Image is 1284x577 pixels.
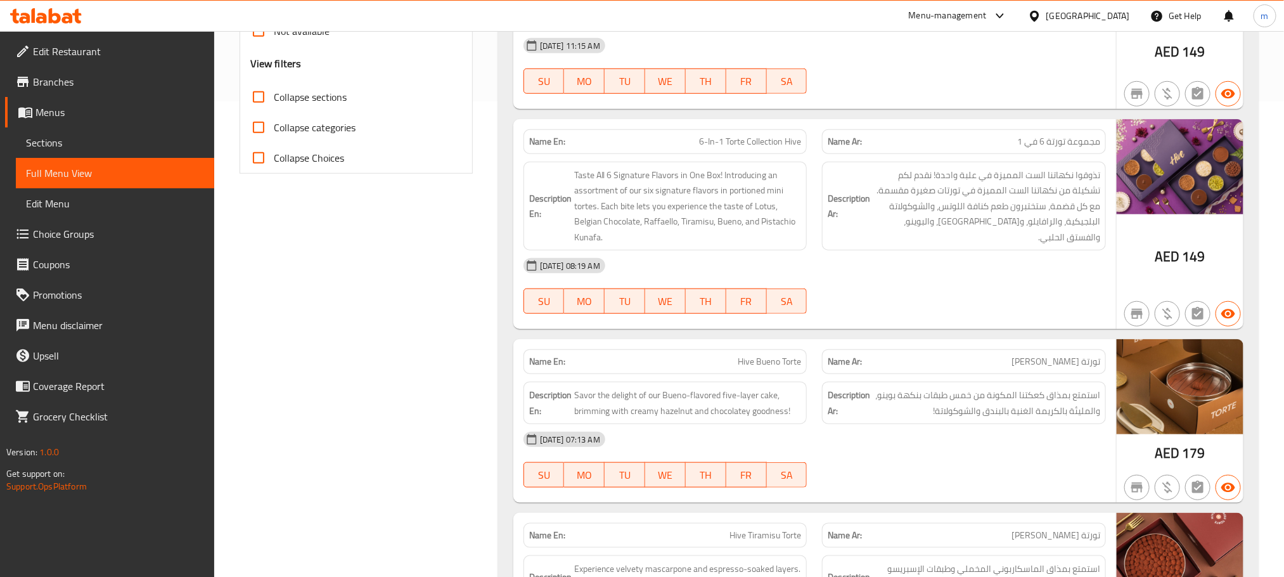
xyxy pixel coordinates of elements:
[529,355,565,368] strong: Name En:
[26,135,204,150] span: Sections
[1216,81,1241,107] button: Available
[610,292,640,311] span: TU
[610,72,640,91] span: TU
[1185,475,1210,500] button: Not has choices
[605,462,645,488] button: TU
[569,72,600,91] span: MO
[650,466,681,484] span: WE
[33,318,204,333] span: Menu disclaimer
[529,466,560,484] span: SU
[1117,339,1243,434] img: mmw_638726083859980805
[686,462,726,488] button: TH
[731,72,762,91] span: FR
[650,72,681,91] span: WE
[39,444,59,460] span: 1.0.0
[645,462,686,488] button: WE
[16,188,214,219] a: Edit Menu
[738,355,801,368] span: Hive Bueno Torte
[605,288,645,314] button: TU
[873,167,1100,245] span: تذوقوا نكهاتنا الست المميزة في علبة واحدة! نقدم لكم تشكيلة من نكهاتنا الست المميزة في تورتات صغير...
[33,287,204,302] span: Promotions
[529,72,560,91] span: SU
[529,135,565,148] strong: Name En:
[1124,81,1150,107] button: Not branch specific item
[828,355,862,368] strong: Name Ar:
[1261,9,1269,23] span: m
[6,465,65,482] span: Get support on:
[726,68,767,94] button: FR
[33,44,204,59] span: Edit Restaurant
[1124,475,1150,500] button: Not branch specific item
[274,150,344,165] span: Collapse Choices
[1124,301,1150,327] button: Not branch specific item
[5,249,214,280] a: Coupons
[1182,39,1205,64] span: 149
[6,444,37,460] span: Version:
[523,68,565,94] button: SU
[686,288,726,314] button: TH
[691,466,721,484] span: TH
[5,67,214,97] a: Branches
[535,40,605,52] span: [DATE] 11:15 AM
[5,97,214,127] a: Menus
[1216,475,1241,500] button: Available
[274,120,356,135] span: Collapse categories
[873,387,1100,418] span: استمتع بمذاق كعكتنا المكونة من خمس طبقات بنكهة بوينو، والمليئة بالكريمة الغنية بالبندق والشوكولاتة!
[1155,39,1179,64] span: AED
[772,292,802,311] span: SA
[772,72,802,91] span: SA
[5,219,214,249] a: Choice Groups
[26,196,204,211] span: Edit Menu
[767,462,807,488] button: SA
[731,466,762,484] span: FR
[529,191,572,222] strong: Description En:
[1216,301,1241,327] button: Available
[1155,301,1180,327] button: Purchased item
[16,127,214,158] a: Sections
[772,466,802,484] span: SA
[535,260,605,272] span: [DATE] 08:19 AM
[1182,441,1205,465] span: 179
[726,288,767,314] button: FR
[1155,244,1179,269] span: AED
[33,409,204,424] span: Grocery Checklist
[564,68,605,94] button: MO
[274,23,330,39] span: Not available
[1185,81,1210,107] button: Not has choices
[1185,301,1210,327] button: Not has choices
[26,165,204,181] span: Full Menu View
[5,340,214,371] a: Upsell
[5,310,214,340] a: Menu disclaimer
[16,158,214,188] a: Full Menu View
[645,68,686,94] button: WE
[523,462,565,488] button: SU
[529,387,572,418] strong: Description En:
[828,135,862,148] strong: Name Ar:
[6,478,87,495] a: Support.OpsPlatform
[569,292,600,311] span: MO
[767,68,807,94] button: SA
[645,288,686,314] button: WE
[564,288,605,314] button: MO
[699,135,801,148] span: 6-In-1 Torte Collection Hive
[574,167,802,245] span: Taste All 6 Signature Flavors in One Box! Introducing an assortment of our six signature flavors ...
[5,371,214,401] a: Coverage Report
[5,36,214,67] a: Edit Restaurant
[610,466,640,484] span: TU
[909,8,987,23] div: Menu-management
[1017,135,1100,148] span: مجموعة تورتة 6 في 1
[35,105,204,120] span: Menus
[1155,475,1180,500] button: Purchased item
[1011,355,1100,368] span: تورتة [PERSON_NAME]
[650,292,681,311] span: WE
[605,68,645,94] button: TU
[5,280,214,310] a: Promotions
[1182,244,1205,269] span: 149
[33,257,204,272] span: Coupons
[1011,529,1100,542] span: تورتة [PERSON_NAME]
[33,226,204,242] span: Choice Groups
[33,348,204,363] span: Upsell
[731,292,762,311] span: FR
[767,288,807,314] button: SA
[33,74,204,89] span: Branches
